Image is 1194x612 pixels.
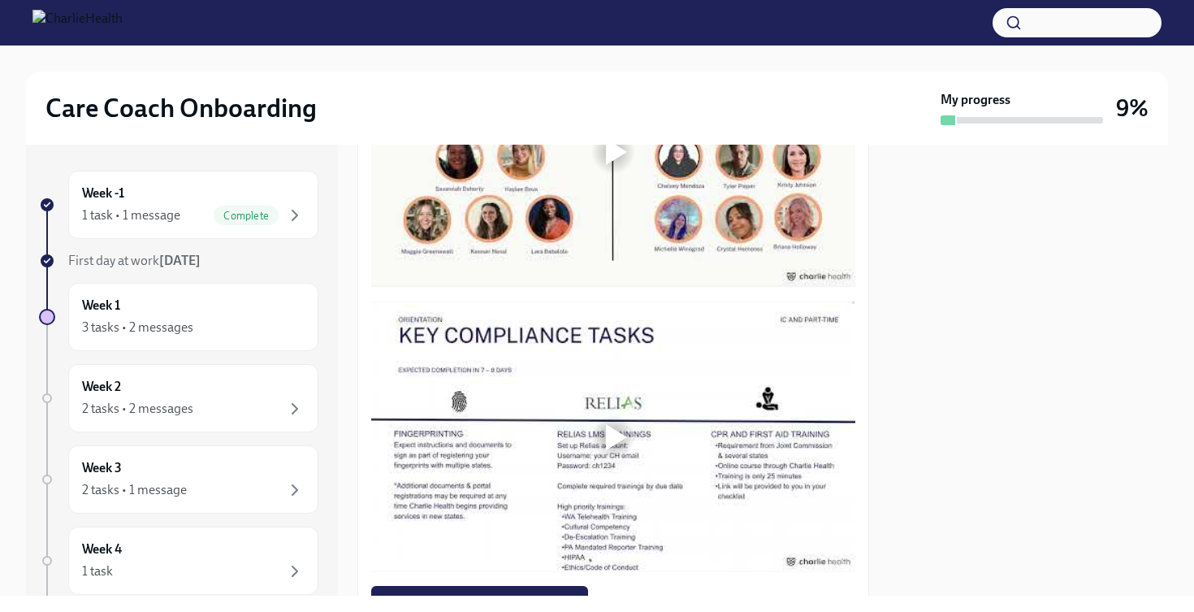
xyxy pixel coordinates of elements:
[941,91,1010,109] strong: My progress
[82,184,124,202] h6: Week -1
[82,378,121,396] h6: Week 2
[68,253,201,268] span: First day at work
[45,92,317,124] h2: Care Coach Onboarding
[39,171,318,239] a: Week -11 task • 1 messageComplete
[39,283,318,351] a: Week 13 tasks • 2 messages
[214,210,279,222] span: Complete
[383,594,577,610] span: I watched both orientation videos!
[82,319,193,336] div: 3 tasks • 2 messages
[82,481,187,499] div: 2 tasks • 1 message
[39,445,318,514] a: Week 32 tasks • 1 message
[39,527,318,595] a: Week 41 task
[1116,93,1149,123] h3: 9%
[82,459,122,477] h6: Week 3
[82,540,122,558] h6: Week 4
[82,206,180,224] div: 1 task • 1 message
[159,253,201,268] strong: [DATE]
[32,10,123,36] img: CharlieHealth
[82,562,113,580] div: 1 task
[82,297,120,315] h6: Week 1
[39,364,318,432] a: Week 22 tasks • 2 messages
[39,252,318,270] a: First day at work[DATE]
[82,400,193,418] div: 2 tasks • 2 messages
